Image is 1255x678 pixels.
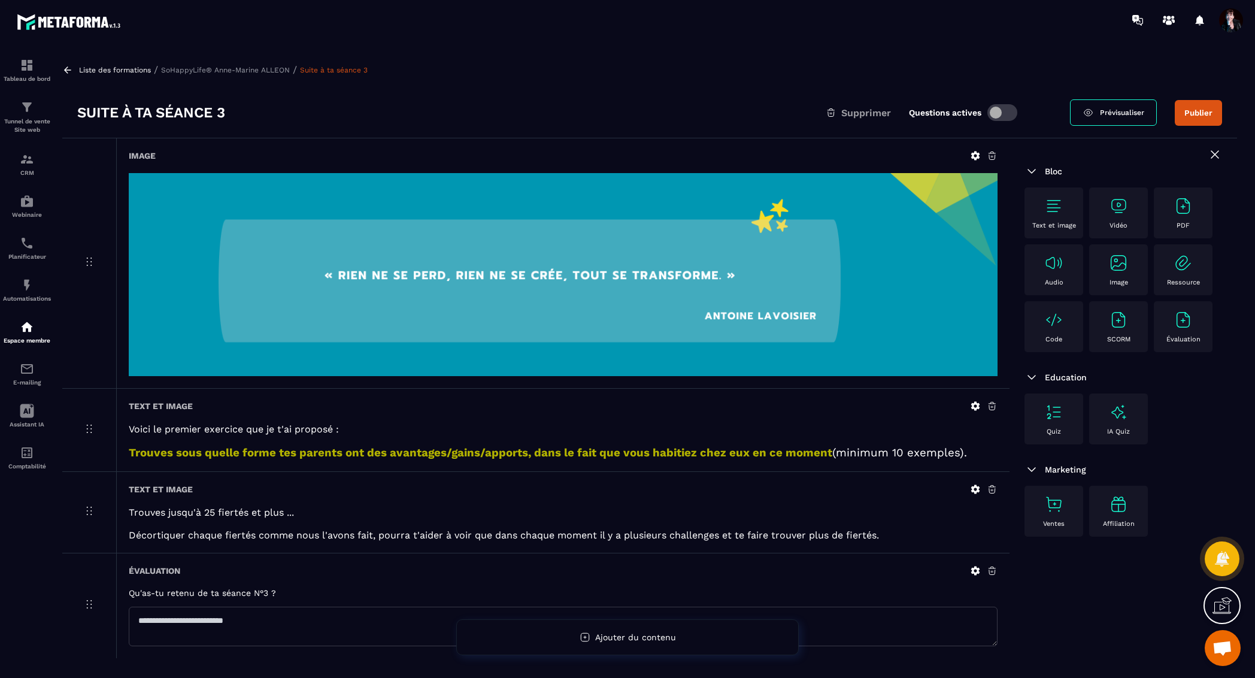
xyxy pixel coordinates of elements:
[1045,335,1062,343] p: Code
[1045,167,1062,176] span: Bloc
[3,311,51,353] a: automationsautomationsEspace membre
[20,236,34,250] img: scheduler
[1044,196,1063,216] img: text-image no-wra
[1032,222,1076,229] p: Text et image
[1166,335,1201,343] p: Évaluation
[1110,279,1128,286] p: Image
[129,507,998,518] p: Trouves jusqu'à 25 fiertés et plus ...
[1177,222,1190,229] p: PDF
[3,395,51,437] a: Assistant IA
[1109,402,1128,422] img: text-image
[20,194,34,208] img: automations
[1109,495,1128,514] img: text-image
[1044,310,1063,329] img: text-image no-wra
[3,169,51,176] p: CRM
[1174,196,1193,216] img: text-image no-wra
[3,295,51,302] p: Automatisations
[1044,402,1063,422] img: text-image no-wra
[1100,108,1144,117] span: Prévisualiser
[1107,428,1130,435] p: IA Quiz
[3,185,51,227] a: automationsautomationsWebinaire
[20,100,34,114] img: formation
[129,446,832,459] strong: Trouves sous quelle forme tes parents ont des avantages/gains/apports, dans le fait que vous habi...
[1175,100,1222,126] button: Publier
[154,64,158,75] span: /
[161,66,290,74] a: SoHappyLife® Anne-Marine ALLEON
[1109,253,1128,273] img: text-image no-wra
[129,588,998,598] h5: Qu'as-tu retenu de ta séance N°3 ?
[1024,164,1039,178] img: arrow-down
[129,485,193,494] h6: Text et image
[595,632,676,642] span: Ajouter du contenu
[20,362,34,376] img: email
[129,151,156,161] h6: Image
[1044,253,1063,273] img: text-image no-wra
[1174,310,1193,329] img: text-image no-wra
[3,49,51,91] a: formationformationTableau de bord
[129,423,998,435] p: Voici le premier exercice que je t'ai proposé :
[1024,370,1039,385] img: arrow-down
[1045,279,1063,286] p: Audio
[3,379,51,386] p: E-mailing
[841,107,891,119] span: Supprimer
[1043,520,1065,528] p: Ventes
[909,108,981,117] label: Questions actives
[3,75,51,82] p: Tableau de bord
[3,91,51,143] a: formationformationTunnel de vente Site web
[20,58,34,72] img: formation
[1044,495,1063,514] img: text-image no-wra
[129,566,180,576] h6: Évaluation
[1070,99,1157,126] a: Prévisualiser
[129,173,998,376] img: background
[1045,373,1087,382] span: Education
[1109,310,1128,329] img: text-image no-wra
[3,337,51,344] p: Espace membre
[3,211,51,218] p: Webinaire
[129,401,193,411] h6: Text et image
[1107,335,1130,343] p: SCORM
[3,463,51,470] p: Comptabilité
[3,143,51,185] a: formationformationCRM
[1047,428,1061,435] p: Quiz
[300,66,368,74] a: Suite à ta séance 3
[1024,462,1039,477] img: arrow-down
[3,353,51,395] a: emailemailE-mailing
[1109,196,1128,216] img: text-image no-wra
[3,117,51,134] p: Tunnel de vente Site web
[1174,253,1193,273] img: text-image no-wra
[293,64,297,75] span: /
[3,269,51,311] a: automationsautomationsAutomatisations
[1045,465,1086,474] span: Marketing
[17,11,125,33] img: logo
[20,278,34,292] img: automations
[20,320,34,334] img: automations
[1103,520,1135,528] p: Affiliation
[20,152,34,167] img: formation
[1110,222,1127,229] p: Vidéo
[3,253,51,260] p: Planificateur
[1167,279,1200,286] p: Ressource
[1205,630,1241,666] div: Ouvrir le chat
[129,529,998,541] p: Décortiquer chaque fiertés comme nous l'avons fait, pourra t'aider à voir que dans chaque moment ...
[79,66,151,74] a: Liste des formations
[77,103,225,122] h3: Suite à ta séance 3
[3,227,51,269] a: schedulerschedulerPlanificateur
[3,421,51,428] p: Assistant IA
[3,437,51,479] a: accountantaccountantComptabilité
[20,446,34,460] img: accountant
[129,446,998,459] h3: (minimum 10 exemples).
